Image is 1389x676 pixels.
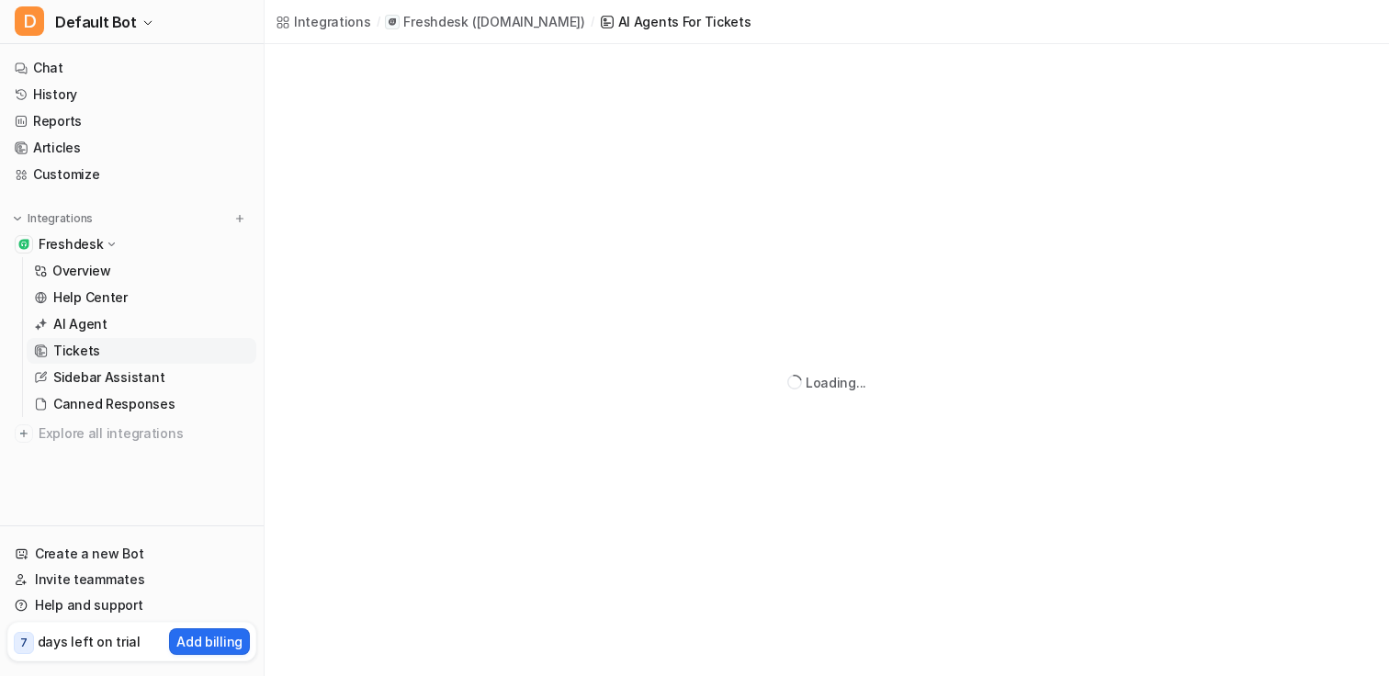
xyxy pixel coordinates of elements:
[18,239,29,250] img: Freshdesk
[385,13,584,31] a: Freshdesk([DOMAIN_NAME])
[11,212,24,225] img: expand menu
[52,262,111,280] p: Overview
[377,14,380,30] span: /
[53,342,100,360] p: Tickets
[403,13,468,31] p: Freshdesk
[39,235,103,253] p: Freshdesk
[7,135,256,161] a: Articles
[7,55,256,81] a: Chat
[176,632,243,651] p: Add billing
[806,373,866,392] div: Loading...
[7,541,256,567] a: Create a new Bot
[169,628,250,655] button: Add billing
[53,315,107,333] p: AI Agent
[591,14,594,30] span: /
[53,288,128,307] p: Help Center
[39,419,249,448] span: Explore all integrations
[27,365,256,390] a: Sidebar Assistant
[38,632,141,651] p: days left on trial
[7,209,98,228] button: Integrations
[294,12,371,31] div: Integrations
[53,368,164,387] p: Sidebar Assistant
[53,395,175,413] p: Canned Responses
[27,391,256,417] a: Canned Responses
[233,212,246,225] img: menu_add.svg
[55,9,137,35] span: Default Bot
[276,12,371,31] a: Integrations
[15,6,44,36] span: D
[27,285,256,310] a: Help Center
[20,635,28,651] p: 7
[28,211,93,226] p: Integrations
[15,424,33,443] img: explore all integrations
[7,421,256,446] a: Explore all integrations
[27,338,256,364] a: Tickets
[618,12,751,31] div: AI Agents for tickets
[7,592,256,618] a: Help and support
[472,13,585,31] p: ( [DOMAIN_NAME] )
[600,12,751,31] a: AI Agents for tickets
[7,82,256,107] a: History
[7,108,256,134] a: Reports
[7,567,256,592] a: Invite teammates
[7,162,256,187] a: Customize
[27,258,256,284] a: Overview
[27,311,256,337] a: AI Agent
